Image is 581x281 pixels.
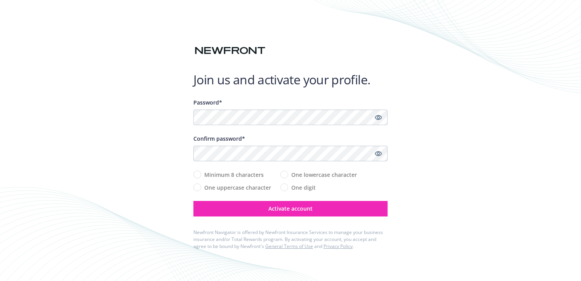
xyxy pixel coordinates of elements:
span: One lowercase character [291,171,357,179]
span: Confirm password* [193,135,245,142]
a: Show password [374,149,383,158]
span: Activate account [268,205,313,212]
a: General Terms of Use [265,243,313,250]
div: Newfront Navigator is offered by Newfront Insurance Services to manage your business insurance an... [193,229,388,250]
span: One uppercase character [204,183,271,192]
img: Newfront logo [193,44,267,58]
span: Password* [193,99,222,106]
span: One digit [291,183,316,192]
button: Activate account [193,201,388,216]
input: Confirm your unique password... [193,146,388,161]
input: Enter a unique password... [193,110,388,125]
span: Minimum 8 characters [204,171,264,179]
h1: Join us and activate your profile. [193,72,388,87]
a: Show password [374,113,383,122]
a: Privacy Policy [324,243,353,250]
